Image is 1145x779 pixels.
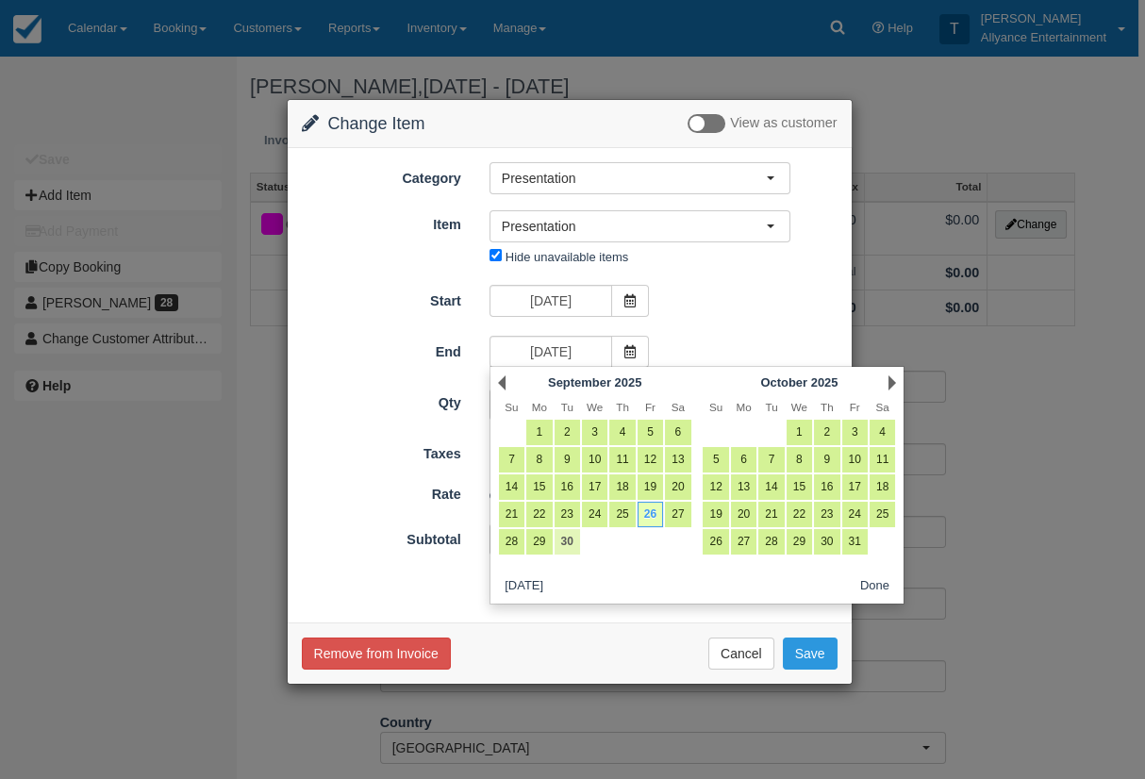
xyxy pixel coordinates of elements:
a: 27 [665,502,690,527]
a: 30 [814,529,839,555]
a: 18 [870,474,895,500]
a: 25 [870,502,895,527]
a: 11 [870,447,895,472]
a: 26 [703,529,728,555]
a: 10 [582,447,607,472]
a: 16 [555,474,580,500]
a: Prev [498,375,506,390]
a: 5 [638,420,663,445]
a: 4 [870,420,895,445]
span: Monday [736,401,751,413]
a: 2 [814,420,839,445]
button: Remove from Invoice [302,638,451,670]
label: Start [288,285,475,311]
label: Taxes [288,438,475,464]
a: 7 [499,447,524,472]
a: 29 [526,529,552,555]
a: 13 [665,447,690,472]
span: Tuesday [765,401,777,413]
button: Presentation [490,210,790,242]
a: 20 [731,502,756,527]
a: 11 [609,447,635,472]
a: 15 [787,474,812,500]
a: 6 [731,447,756,472]
a: 13 [731,474,756,500]
a: 22 [526,502,552,527]
a: 22 [787,502,812,527]
a: 30 [555,529,580,555]
a: 9 [814,447,839,472]
a: 14 [499,474,524,500]
a: 26 [638,502,663,527]
span: Thursday [821,401,834,413]
a: 10 [842,447,868,472]
span: September [548,375,611,389]
span: Wednesday [587,401,603,413]
span: Sunday [709,401,722,413]
label: Hide unavailable items [506,250,628,264]
a: 16 [814,474,839,500]
button: Cancel [708,638,774,670]
a: 23 [555,502,580,527]
a: 3 [582,420,607,445]
a: 14 [758,474,784,500]
label: End [288,336,475,362]
a: 2 [555,420,580,445]
a: 29 [787,529,812,555]
span: Presentation [502,169,766,188]
label: Subtotal [288,523,475,550]
label: Category [288,162,475,189]
a: 12 [638,447,663,472]
a: 8 [787,447,812,472]
div: 1 Day [475,480,852,511]
button: Done [853,575,897,599]
span: October [760,375,807,389]
a: 15 [526,474,552,500]
a: 23 [814,502,839,527]
label: Rate [288,478,475,505]
button: Save [783,638,838,670]
span: Saturday [876,401,889,413]
span: Sunday [505,401,518,413]
a: Next [888,375,896,390]
a: 7 [758,447,784,472]
a: 28 [758,529,784,555]
a: 28 [499,529,524,555]
a: 4 [609,420,635,445]
label: Qty [288,387,475,413]
button: Presentation [490,162,790,194]
a: 19 [703,502,728,527]
span: Tuesday [561,401,573,413]
a: 25 [609,502,635,527]
a: 31 [842,529,868,555]
a: 27 [731,529,756,555]
a: 8 [526,447,552,472]
span: Thursday [616,401,629,413]
a: 17 [582,474,607,500]
a: 18 [609,474,635,500]
span: Friday [850,401,860,413]
span: 2025 [615,375,642,389]
span: View as customer [730,116,837,131]
button: [DATE] [497,575,550,599]
a: 24 [582,502,607,527]
span: Saturday [672,401,685,413]
a: 12 [703,474,728,500]
a: 19 [638,474,663,500]
span: Monday [532,401,547,413]
a: 1 [526,420,552,445]
span: Wednesday [791,401,807,413]
a: 24 [842,502,868,527]
a: 6 [665,420,690,445]
a: 20 [665,474,690,500]
a: 17 [842,474,868,500]
a: 1 [787,420,812,445]
span: Presentation [502,217,766,236]
span: Change Item [328,114,425,133]
a: 21 [758,502,784,527]
label: Item [288,208,475,235]
a: 3 [842,420,868,445]
span: 2025 [811,375,838,389]
span: Friday [645,401,655,413]
a: 21 [499,502,524,527]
